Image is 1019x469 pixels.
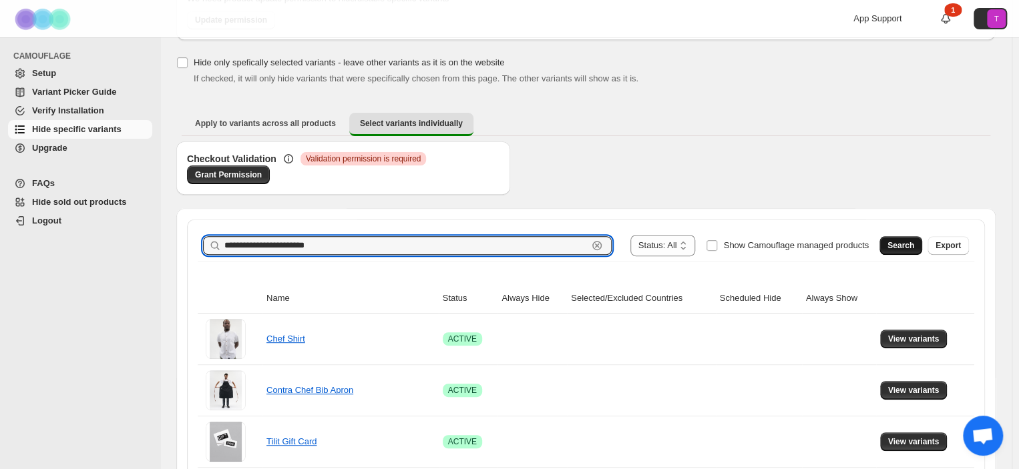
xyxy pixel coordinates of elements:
span: Verify Installation [32,105,104,115]
span: App Support [853,13,901,23]
a: Chef Shirt [266,334,305,344]
button: View variants [880,330,948,348]
button: Select variants individually [349,113,473,136]
button: Apply to variants across all products [184,113,347,134]
span: CAMOUFLAGE [13,51,154,61]
th: Selected/Excluded Countries [567,284,715,314]
span: Select variants individually [360,118,463,129]
text: T [994,15,999,23]
span: Grant Permission [195,169,262,180]
span: Variant Picker Guide [32,87,116,97]
a: Hide specific variants [8,120,152,139]
span: Hide sold out products [32,197,127,207]
span: Avatar with initials T [987,9,1006,28]
button: Clear [590,239,604,252]
span: ACTIVE [448,385,477,396]
span: Hide specific variants [32,124,122,134]
button: Export [928,236,969,255]
a: 1 [939,12,952,25]
th: Name [262,284,439,314]
a: Verify Installation [8,101,152,120]
span: FAQs [32,178,55,188]
span: Hide only spefically selected variants - leave other variants as it is on the website [194,57,504,67]
a: Variant Picker Guide [8,83,152,101]
span: Export [936,240,961,251]
th: Always Hide [497,284,567,314]
img: Camouflage [11,1,77,37]
span: ACTIVE [448,334,477,344]
span: Setup [32,68,56,78]
span: Logout [32,215,61,225]
button: View variants [880,432,948,451]
span: Validation permission is required [306,153,421,164]
div: 1 [944,3,962,17]
h3: Checkout Validation [187,152,276,165]
span: If checked, it will only hide variants that were specifically chosen from this page. The other va... [194,73,638,83]
button: Search [879,236,922,255]
span: View variants [888,334,940,344]
button: View variants [880,381,948,400]
a: Hide sold out products [8,193,152,211]
span: Upgrade [32,143,67,153]
th: Always Show [802,284,876,314]
th: Scheduled Hide [716,284,802,314]
a: FAQs [8,174,152,193]
a: Logout [8,211,152,230]
span: ACTIVE [448,436,477,447]
span: View variants [888,385,940,396]
span: Show Camouflage managed products [723,240,869,250]
a: Tilit Gift Card [266,436,317,446]
a: Contra Chef Bib Apron [266,385,353,395]
a: Grant Permission [187,165,270,184]
div: Open chat [963,416,1003,456]
button: Avatar with initials T [974,8,1007,29]
a: Setup [8,64,152,83]
th: Status [439,284,498,314]
span: Search [887,240,914,251]
a: Upgrade [8,139,152,157]
span: Apply to variants across all products [195,118,336,129]
span: View variants [888,436,940,447]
